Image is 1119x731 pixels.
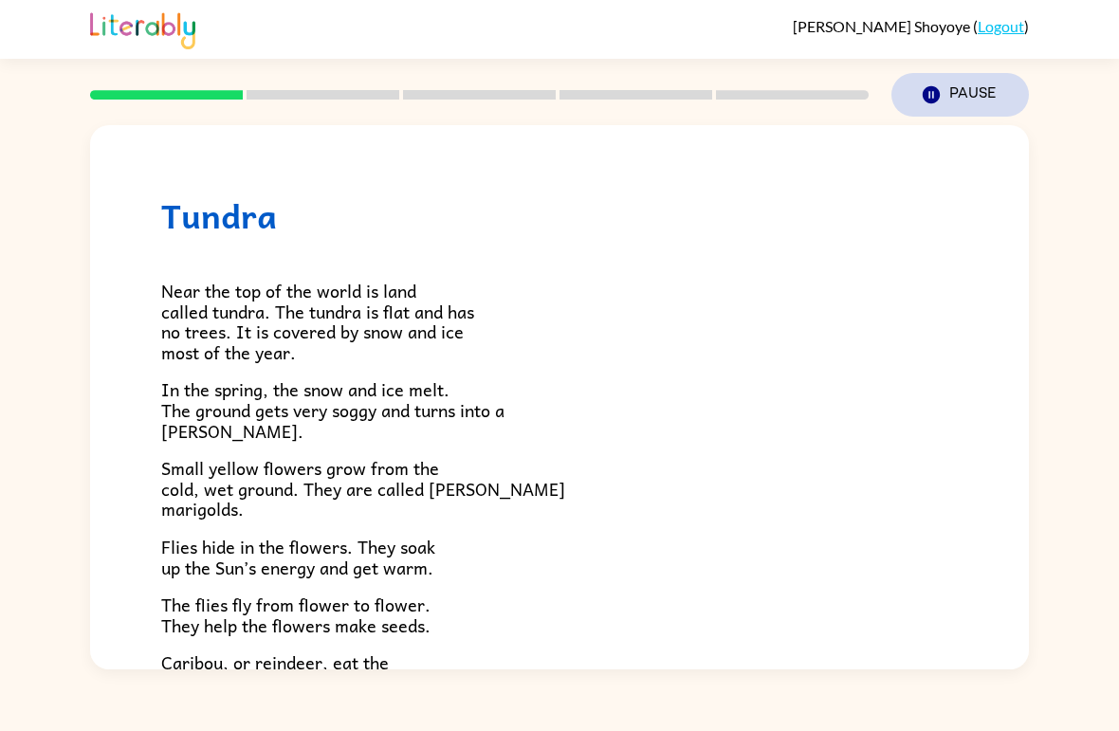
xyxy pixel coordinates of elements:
span: Flies hide in the flowers. They soak up the Sun’s energy and get warm. [161,533,435,581]
a: Logout [978,17,1024,35]
button: Pause [891,73,1029,117]
div: ( ) [793,17,1029,35]
h1: Tundra [161,196,958,235]
span: Near the top of the world is land called tundra. The tundra is flat and has no trees. It is cover... [161,277,474,366]
span: The flies fly from flower to flower. They help the flowers make seeds. [161,591,431,639]
span: In the spring, the snow and ice melt. The ground gets very soggy and turns into a [PERSON_NAME]. [161,375,504,444]
img: Literably [90,8,195,49]
span: Small yellow flowers grow from the cold, wet ground. They are called [PERSON_NAME] marigolds. [161,454,565,522]
span: [PERSON_NAME] Shoyoye [793,17,973,35]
